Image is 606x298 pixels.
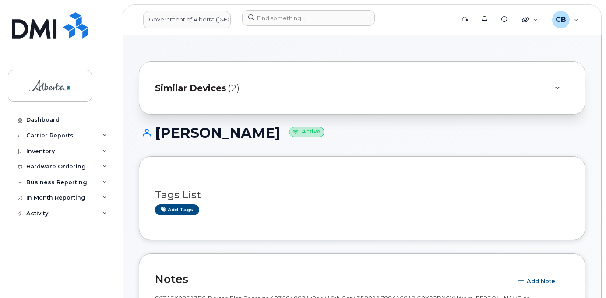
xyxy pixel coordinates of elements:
[139,125,585,140] h1: [PERSON_NAME]
[289,127,324,137] small: Active
[155,273,508,286] h2: Notes
[513,273,563,289] button: Add Note
[527,277,555,285] span: Add Note
[228,82,240,95] span: (2)
[155,82,226,95] span: Similar Devices
[155,204,199,215] a: Add tags
[155,189,569,200] h3: Tags List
